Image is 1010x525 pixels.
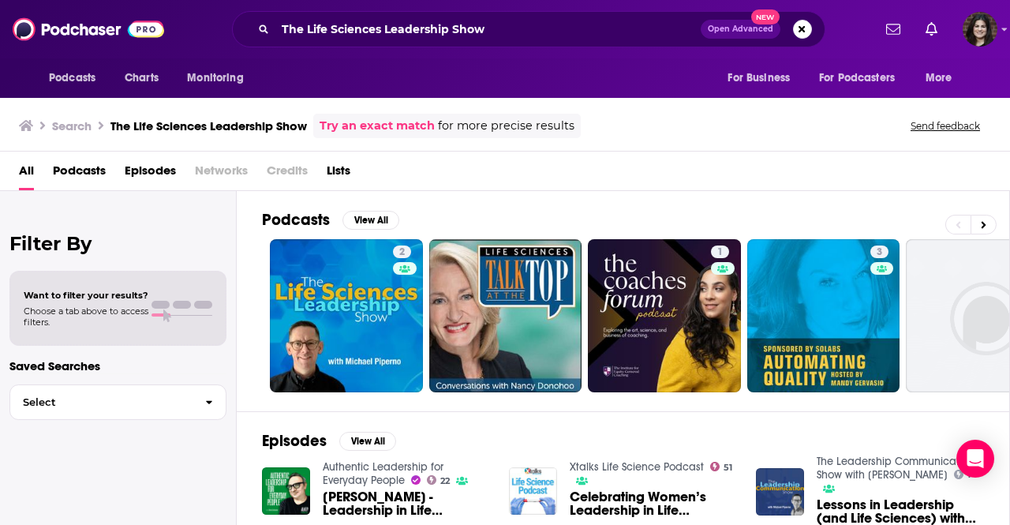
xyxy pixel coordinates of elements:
[9,384,226,420] button: Select
[817,498,984,525] a: Lessons in Leadership (and Life Sciences) with David Esposito
[963,12,997,47] button: Show profile menu
[38,63,116,93] button: open menu
[717,245,723,261] span: 1
[275,17,701,42] input: Search podcasts, credits, & more...
[724,464,732,471] span: 51
[323,490,490,517] span: [PERSON_NAME] - Leadership in Life Sciences VC
[570,460,704,474] a: Xtalks Life Science Podcast
[125,158,176,190] a: Episodes
[262,210,399,230] a: PodcastsView All
[9,232,226,255] h2: Filter By
[125,67,159,89] span: Charts
[817,498,984,525] span: Lessons in Leadership (and Life Sciences) with [PERSON_NAME]
[53,158,106,190] a: Podcasts
[809,63,918,93] button: open menu
[956,440,994,478] div: Open Intercom Messenger
[817,455,974,482] a: The Leadership Communication Show with Michael Piperno
[323,460,443,487] a: Authentic Leadership for Everyday People
[963,12,997,47] span: Logged in as amandavpr
[114,63,168,93] a: Charts
[819,67,895,89] span: For Podcasters
[267,158,308,190] span: Credits
[967,471,971,478] span: 1
[756,468,804,516] img: Lessons in Leadership (and Life Sciences) with David Esposito
[327,158,350,190] a: Lists
[24,306,148,328] span: Choose a tab above to access filters.
[270,239,423,392] a: 2
[19,158,34,190] a: All
[919,16,944,43] a: Show notifications dropdown
[195,158,248,190] span: Networks
[877,245,882,261] span: 3
[588,239,741,392] a: 1
[24,290,148,301] span: Want to filter your results?
[880,16,907,43] a: Show notifications dropdown
[963,12,997,47] img: User Profile
[747,239,900,392] a: 3
[399,245,405,261] span: 2
[906,119,985,133] button: Send feedback
[49,67,95,89] span: Podcasts
[751,9,780,24] span: New
[110,118,307,133] h3: The Life Sciences Leadership Show
[13,14,164,44] img: Podchaser - Follow, Share and Rate Podcasts
[262,431,327,451] h2: Episodes
[176,63,264,93] button: open menu
[870,246,888,258] a: 3
[320,117,435,135] a: Try an exact match
[701,20,780,39] button: Open AdvancedNew
[342,211,399,230] button: View All
[440,478,450,485] span: 22
[926,67,952,89] span: More
[262,431,396,451] a: EpisodesView All
[427,475,451,485] a: 22
[915,63,972,93] button: open menu
[509,467,557,516] img: Celebrating Women’s Leadership in Life Sciences on International Women’s Day + Johnson & Johnson’...
[52,118,92,133] h3: Search
[323,490,490,517] a: Patrick Heron - Leadership in Life Sciences VC
[570,490,737,517] span: Celebrating Women’s Leadership in Life Sciences on International Women’s Day + [PERSON_NAME] & [P...
[262,467,310,516] img: Patrick Heron - Leadership in Life Sciences VC
[710,462,733,471] a: 51
[9,358,226,373] p: Saved Searches
[232,11,825,47] div: Search podcasts, credits, & more...
[954,470,971,479] a: 1
[187,67,243,89] span: Monitoring
[262,210,330,230] h2: Podcasts
[570,490,737,517] a: Celebrating Women’s Leadership in Life Sciences on International Women’s Day + Johnson & Johnson’...
[728,67,790,89] span: For Business
[711,246,729,258] a: 1
[438,117,574,135] span: for more precise results
[10,397,193,407] span: Select
[339,432,396,451] button: View All
[708,25,773,33] span: Open Advanced
[716,63,810,93] button: open menu
[393,246,411,258] a: 2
